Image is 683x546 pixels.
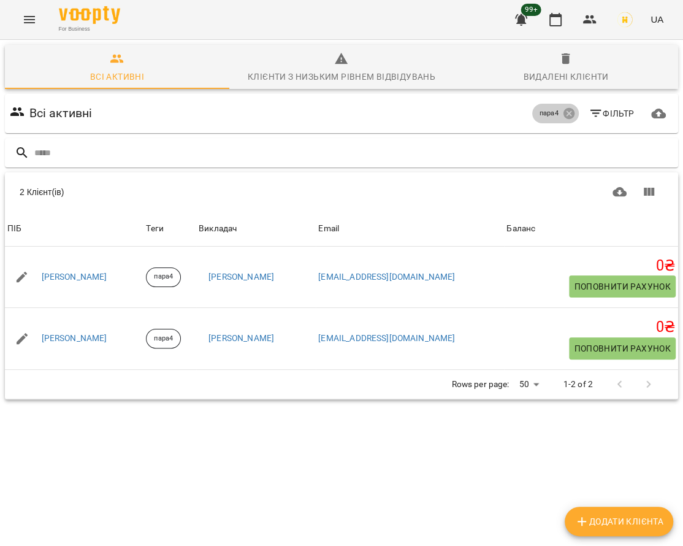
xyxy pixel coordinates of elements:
div: Клієнти з низьким рівнем відвідувань [248,69,435,84]
div: Теги [146,221,194,236]
p: Rows per page: [451,379,509,391]
div: пара4 [532,104,579,123]
span: Поповнити рахунок [574,279,671,294]
div: Sort [199,221,237,236]
span: Email [318,221,502,236]
h5: 0 ₴ [506,256,676,275]
a: [EMAIL_ADDRESS][DOMAIN_NAME] [318,272,455,282]
span: ПІБ [7,221,141,236]
div: Sort [318,221,339,236]
a: [PERSON_NAME] [42,333,107,345]
div: ПІБ [7,221,21,236]
p: 1-2 of 2 [563,379,593,391]
div: пара4 [146,267,181,287]
button: Поповнити рахунок [569,275,676,298]
span: UA [651,13,663,26]
a: [PERSON_NAME] [42,271,107,283]
div: Видалені клієнти [523,69,608,84]
span: Фільтр [589,106,635,121]
h5: 0 ₴ [506,318,676,337]
div: пара4 [146,329,181,348]
span: Викладач [199,221,313,236]
button: Фільтр [584,102,639,125]
div: 50 [514,375,543,393]
div: Баланс [506,221,535,236]
p: пара4 [540,109,559,119]
div: Sort [506,221,535,236]
img: 8d0eeeb81da45b061d9d13bc87c74316.png [616,11,633,28]
button: Поповнити рахунок [569,337,676,360]
div: Викладач [199,221,237,236]
p: пара4 [154,334,173,344]
button: UA [646,8,668,31]
img: Voopty Logo [59,6,120,24]
div: Всі активні [90,69,144,84]
div: Sort [7,221,21,236]
button: Завантажити CSV [605,177,635,207]
a: [PERSON_NAME] [208,333,274,345]
div: 2 Клієнт(ів) [20,186,335,198]
div: Table Toolbar [5,172,678,212]
h6: Всі активні [29,104,93,123]
a: [PERSON_NAME] [208,271,274,283]
button: Показати колонки [634,177,663,207]
span: 99+ [521,4,541,16]
span: For Business [59,25,120,33]
span: Поповнити рахунок [574,341,671,356]
div: Email [318,221,339,236]
a: [EMAIL_ADDRESS][DOMAIN_NAME] [318,333,455,343]
p: пара4 [154,272,173,282]
span: Баланс [506,221,676,236]
button: Menu [15,5,44,34]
